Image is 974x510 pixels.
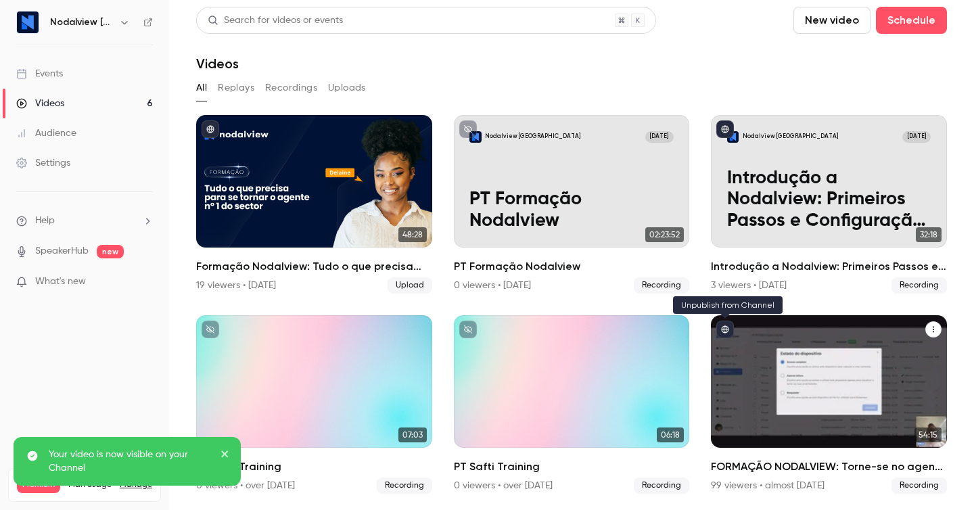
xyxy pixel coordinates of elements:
[196,315,432,494] a: 07:03ES Safti Training0 viewers • over [DATE]Recording
[711,258,947,275] h2: Introdução a Nodalview: Primeiros Passos e Configuração Básica
[711,115,947,294] li: Introdução a Nodalview: Primeiros Passos e Configuração Básica
[196,479,295,492] div: 0 viewers • over [DATE]
[459,321,477,338] button: unpublished
[218,77,254,99] button: Replays
[16,97,64,110] div: Videos
[891,478,947,494] span: Recording
[398,427,427,442] span: 07:03
[49,448,211,475] p: Your video is now visible on your Channel
[202,321,219,338] button: unpublished
[454,115,690,294] a: PT Formação NodalviewNodalview [GEOGRAPHIC_DATA][DATE]PT Formação Nodalview02:23:52PT Formação No...
[196,115,432,294] a: 48:28Formação Nodalview: Tudo o que precisa para se tornar o agente #1 do setor19 viewers • [DATE...
[454,479,553,492] div: 0 viewers • over [DATE]
[221,448,230,464] button: close
[645,227,684,242] span: 02:23:52
[727,168,931,232] p: Introdução a Nodalview: Primeiros Passos e Configuração Básica
[35,275,86,289] span: What's new
[196,7,947,501] section: Videos
[35,244,89,258] a: SpeakerHub
[743,133,838,141] p: Nodalview [GEOGRAPHIC_DATA]
[645,131,674,143] span: [DATE]
[50,16,114,29] h6: Nodalview [GEOGRAPHIC_DATA]
[711,479,825,492] div: 99 viewers • almost [DATE]
[388,277,432,294] span: Upload
[876,7,947,34] button: Schedule
[196,115,432,294] li: Formação Nodalview: Tudo o que precisa para se tornar o agente #1 do setor
[711,459,947,475] h2: FORMAÇÃO NODALVIEW: Torne-se no agente #1 no setor 🚀
[196,77,207,99] button: All
[634,478,689,494] span: Recording
[793,7,871,34] button: New video
[711,115,947,294] a: Introdução a Nodalview: Primeiros Passos e Configuração BásicaNodalview [GEOGRAPHIC_DATA][DATE]In...
[208,14,343,28] div: Search for videos or events
[196,459,432,475] h2: ES Safti Training
[716,120,734,138] button: published
[377,478,432,494] span: Recording
[711,315,947,494] a: 54:15FORMAÇÃO NODALVIEW: Torne-se no agente #1 no setor 🚀99 viewers • almost [DATE]Recording
[196,315,432,494] li: ES Safti Training
[35,214,55,228] span: Help
[137,276,153,288] iframe: Noticeable Trigger
[657,427,684,442] span: 06:18
[16,156,70,170] div: Settings
[454,258,690,275] h2: PT Formação Nodalview
[485,133,580,141] p: Nodalview [GEOGRAPHIC_DATA]
[902,131,931,143] span: [DATE]
[16,67,63,80] div: Events
[16,126,76,140] div: Audience
[716,321,734,338] button: published
[711,315,947,494] li: FORMAÇÃO NODALVIEW: Torne-se no agente #1 no setor 🚀
[202,120,219,138] button: published
[16,214,153,228] li: help-dropdown-opener
[196,115,947,494] ul: Videos
[914,427,942,442] span: 54:15
[454,315,690,494] li: PT Safti Training
[454,315,690,494] a: 06:18PT Safti Training0 viewers • over [DATE]Recording
[891,277,947,294] span: Recording
[711,279,787,292] div: 3 viewers • [DATE]
[196,55,239,72] h1: Videos
[17,11,39,33] img: Nodalview Portugal
[196,279,276,292] div: 19 viewers • [DATE]
[398,227,427,242] span: 48:28
[916,227,942,242] span: 32:18
[328,77,366,99] button: Uploads
[469,189,674,231] p: PT Formação Nodalview
[454,459,690,475] h2: PT Safti Training
[454,115,690,294] li: PT Formação Nodalview
[634,277,689,294] span: Recording
[459,120,477,138] button: unpublished
[196,258,432,275] h2: Formação Nodalview: Tudo o que precisa para se tornar o agente #1 do setor
[265,77,317,99] button: Recordings
[97,245,124,258] span: new
[454,279,531,292] div: 0 viewers • [DATE]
